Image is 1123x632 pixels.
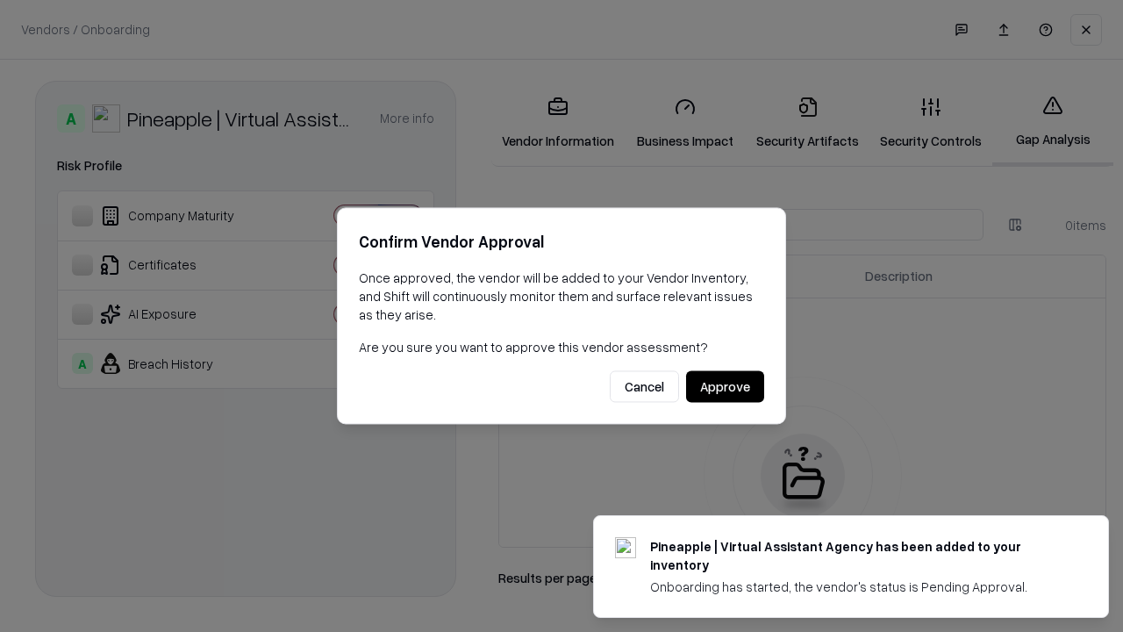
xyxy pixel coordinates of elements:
[359,338,764,356] p: Are you sure you want to approve this vendor assessment?
[650,537,1066,574] div: Pineapple | Virtual Assistant Agency has been added to your inventory
[650,578,1066,596] div: Onboarding has started, the vendor's status is Pending Approval.
[610,371,679,403] button: Cancel
[359,269,764,324] p: Once approved, the vendor will be added to your Vendor Inventory, and Shift will continuously mon...
[359,229,764,255] h2: Confirm Vendor Approval
[615,537,636,558] img: trypineapple.com
[686,371,764,403] button: Approve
